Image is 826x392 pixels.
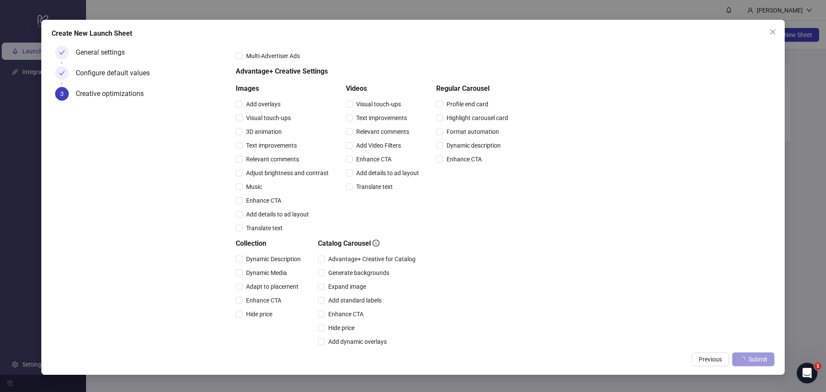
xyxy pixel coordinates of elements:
span: Highlight carousel card [443,113,512,123]
div: Create New Launch Sheet [52,28,774,39]
span: Add details to ad layout [353,168,422,178]
span: Relevant comments [243,154,302,164]
span: Generate backgrounds [325,268,393,278]
span: check [59,49,65,56]
span: Translate text [243,223,286,233]
span: Enhance CTA [243,196,285,205]
span: Submit [749,356,767,363]
span: Advantage+ Creative for Catalog [325,254,419,264]
span: Hide price [325,323,358,333]
span: Adapt to placement [243,282,302,291]
button: Previous [692,352,729,366]
span: 1 [814,363,821,370]
span: loading [739,356,745,362]
span: check [59,70,65,76]
span: Text improvements [243,141,300,150]
div: Creative optimizations [76,87,151,101]
h5: Advantage+ Creative Settings [236,66,512,77]
span: Add Video Filters [353,141,404,150]
div: Configure default values [76,66,157,80]
span: Enhance CTA [443,154,485,164]
span: Music [243,182,265,191]
span: Enhance CTA [353,154,395,164]
span: Translate text [353,182,396,191]
span: Expand image [325,282,370,291]
span: Add dynamic overlays [325,337,390,346]
div: General settings [76,46,132,59]
span: Add overlays [243,99,284,109]
span: Profile end card [443,99,492,109]
span: Add details to ad layout [243,210,312,219]
h5: Regular Carousel [436,83,512,94]
span: Enhance CTA [243,296,285,305]
span: Format automation [443,127,502,136]
span: Hide price [243,309,276,319]
span: Previous [699,356,722,363]
span: Text improvements [353,113,410,123]
h5: Images [236,83,332,94]
span: Dynamic Description [243,254,304,264]
span: Visual touch-ups [243,113,294,123]
span: close [769,28,776,35]
h5: Videos [346,83,422,94]
iframe: Intercom live chat [797,363,817,383]
button: Submit [732,352,774,366]
span: 3 [60,90,64,97]
span: Adjust brightness and contrast [243,168,332,178]
span: Relevant comments [353,127,413,136]
span: Dynamic Media [243,268,290,278]
h5: Collection [236,238,304,249]
button: Close [766,25,780,39]
span: Add standard labels [325,296,385,305]
span: Multi-Advertiser Ads [243,51,303,61]
span: info-circle [373,240,379,247]
span: Visual touch-ups [353,99,404,109]
span: Dynamic description [443,141,504,150]
span: 3D animation [243,127,285,136]
span: Enhance CTA [325,309,367,319]
h5: Catalog Carousel [318,238,419,249]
